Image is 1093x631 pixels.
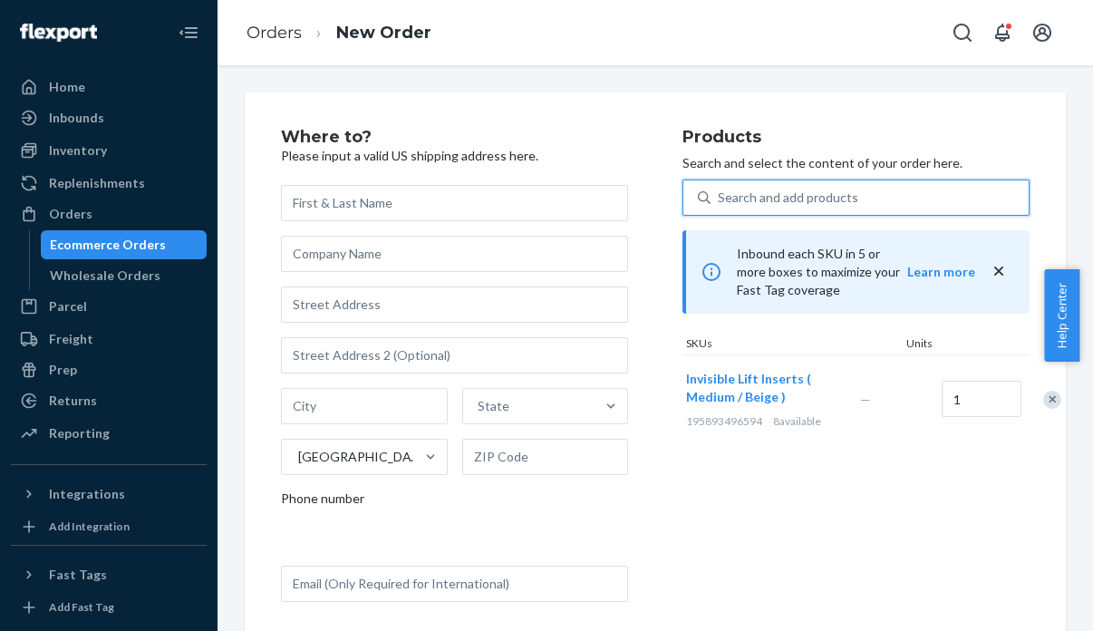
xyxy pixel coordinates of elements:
span: — [860,392,871,407]
div: Remove Item [1043,391,1061,409]
div: State [478,397,509,415]
a: Add Fast Tag [11,597,207,618]
div: Parcel [49,297,87,315]
button: Close Navigation [170,15,207,51]
input: Email (Only Required for International) [281,566,628,602]
div: Home [49,78,85,96]
div: Replenishments [49,174,145,192]
h2: Products [682,129,1030,147]
a: Orders [11,199,207,228]
button: Fast Tags [11,560,207,589]
img: Flexport logo [20,24,97,42]
div: Add Integration [49,519,130,534]
a: Parcel [11,292,207,321]
input: Quantity [942,381,1021,417]
p: Please input a valid US shipping address here. [281,147,628,165]
div: Reporting [49,424,110,442]
button: Integrations [11,480,207,509]
div: Wholesale Orders [50,267,160,285]
input: ZIP Code [462,439,629,475]
button: Help Center [1044,269,1079,362]
span: 195893496594 [686,414,762,428]
input: [GEOGRAPHIC_DATA] [296,448,298,466]
div: Ecommerce Orders [50,236,166,254]
div: Orders [49,205,92,223]
div: Inbounds [49,109,104,127]
button: Learn more [907,263,975,281]
a: New Order [336,23,431,43]
input: City [281,388,448,424]
span: Invisible Lift Inserts ( Medium / Beige ) [686,371,811,404]
div: SKUs [682,335,903,354]
a: Add Integration [11,516,207,538]
p: Search and select the content of your order here. [682,154,1030,172]
a: Returns [11,386,207,415]
a: Home [11,73,207,102]
div: Returns [49,392,97,410]
input: First & Last Name [281,185,628,221]
div: Inventory [49,141,107,160]
div: Fast Tags [49,566,107,584]
span: Phone number [281,490,364,515]
div: Integrations [49,485,125,503]
div: Search and add products [718,189,858,207]
a: Prep [11,355,207,384]
ol: breadcrumbs [232,6,446,60]
h2: Where to? [281,129,628,147]
a: Orders [247,23,302,43]
button: Open notifications [984,15,1020,51]
input: Company Name [281,236,628,272]
a: Inbounds [11,103,207,132]
button: Open Search Box [944,15,981,51]
span: 8 available [773,414,821,428]
div: Add Fast Tag [49,599,114,615]
a: Replenishments [11,169,207,198]
a: Reporting [11,419,207,448]
input: Street Address [281,286,628,323]
button: close [990,262,1008,281]
button: Open account menu [1024,15,1060,51]
div: Units [903,335,984,354]
a: Wholesale Orders [41,261,208,290]
div: Freight [49,330,93,348]
a: Ecommerce Orders [41,230,208,259]
a: Freight [11,325,207,354]
button: Invisible Lift Inserts ( Medium / Beige ) [686,370,838,406]
div: Inbound each SKU in 5 or more boxes to maximize your Fast Tag coverage [682,230,1030,314]
div: Prep [49,361,77,379]
input: Street Address 2 (Optional) [281,337,628,374]
div: [GEOGRAPHIC_DATA] [298,448,423,466]
a: Inventory [11,136,207,165]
